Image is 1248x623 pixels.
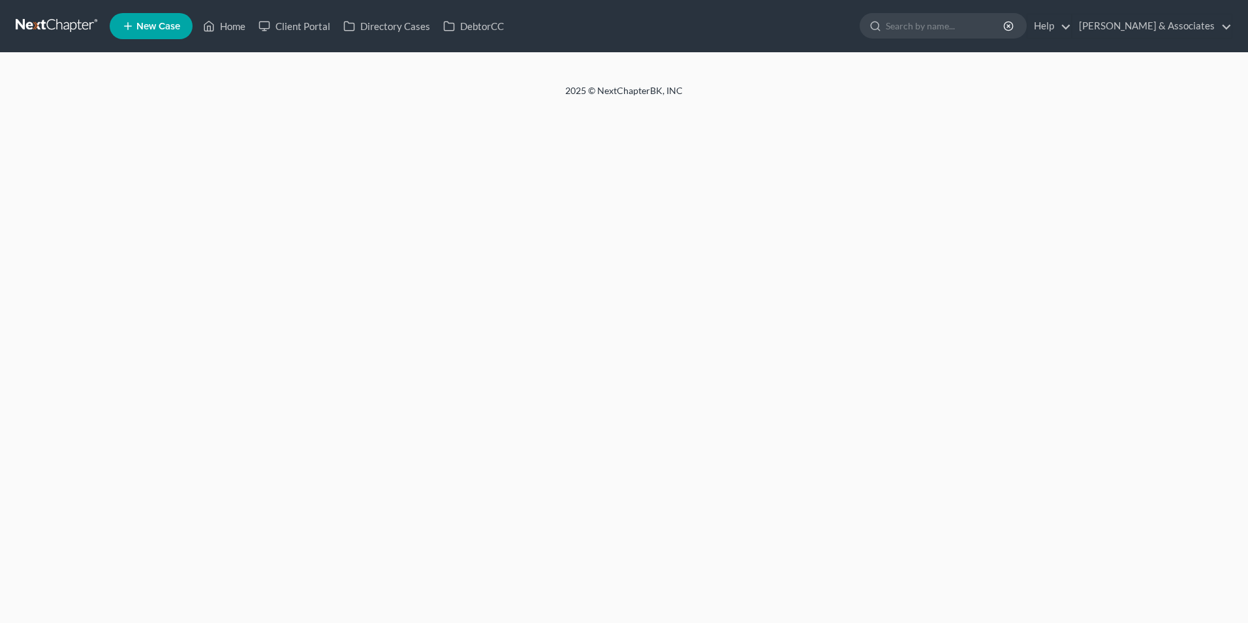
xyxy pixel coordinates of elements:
a: Home [196,14,252,38]
a: Directory Cases [337,14,437,38]
input: Search by name... [886,14,1005,38]
a: [PERSON_NAME] & Associates [1072,14,1232,38]
a: DebtorCC [437,14,510,38]
a: Help [1027,14,1071,38]
div: 2025 © NextChapterBK, INC [252,84,996,108]
span: New Case [136,22,180,31]
a: Client Portal [252,14,337,38]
